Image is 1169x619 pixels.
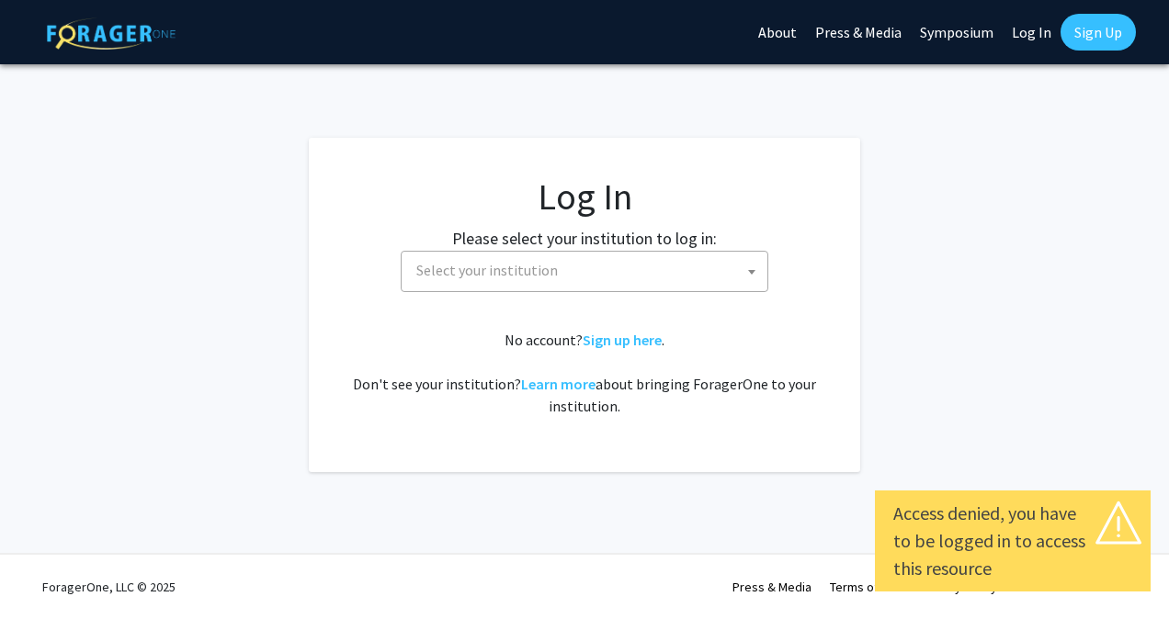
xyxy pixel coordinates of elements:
[416,261,558,279] span: Select your institution
[47,17,176,50] img: ForagerOne Logo
[521,375,596,393] a: Learn more about bringing ForagerOne to your institution
[732,579,811,595] a: Press & Media
[830,579,902,595] a: Terms of Use
[583,331,662,349] a: Sign up here
[401,251,768,292] span: Select your institution
[452,226,717,251] label: Please select your institution to log in:
[1061,14,1136,51] a: Sign Up
[409,252,767,289] span: Select your institution
[346,174,823,219] h1: Log In
[42,555,176,619] div: ForagerOne, LLC © 2025
[346,329,823,417] div: No account? . Don't see your institution? about bringing ForagerOne to your institution.
[893,500,1132,582] div: Access denied, you have to be logged in to access this resource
